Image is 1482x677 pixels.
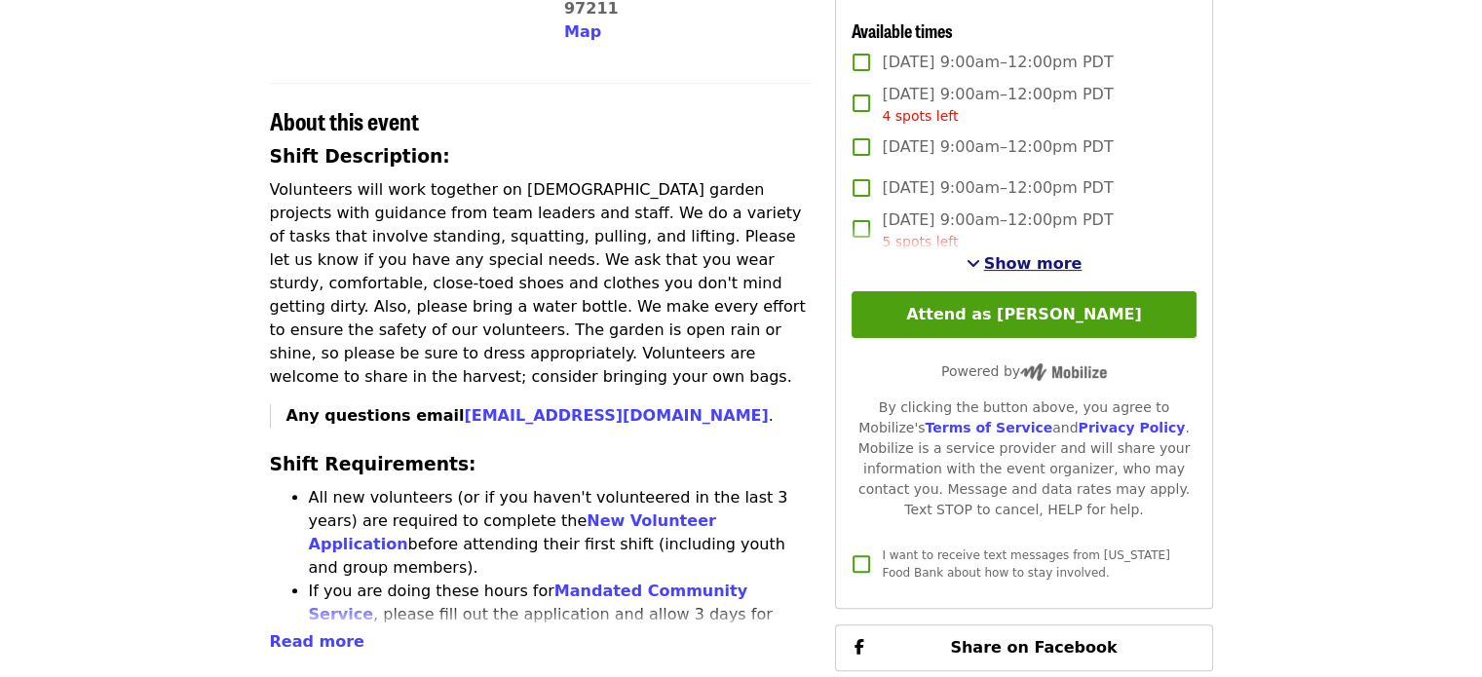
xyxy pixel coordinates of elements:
[1020,363,1107,381] img: Powered by Mobilize
[286,406,769,425] strong: Any questions email
[270,146,450,167] strong: Shift Description:
[882,208,1113,252] span: [DATE] 9:00am–12:00pm PDT
[941,363,1107,379] span: Powered by
[270,178,813,389] p: Volunteers will work together on [DEMOGRAPHIC_DATA] garden projects with guidance from team leade...
[852,397,1196,520] div: By clicking the button above, you agree to Mobilize's and . Mobilize is a service provider and wi...
[270,632,364,651] span: Read more
[309,511,716,553] a: New Volunteer Application
[270,103,419,137] span: About this event
[1078,420,1185,435] a: Privacy Policy
[882,176,1113,200] span: [DATE] 9:00am–12:00pm PDT
[984,254,1083,273] span: Show more
[925,420,1052,435] a: Terms of Service
[309,486,813,580] li: All new volunteers (or if you haven't volunteered in the last 3 years) are required to complete t...
[270,454,476,474] strong: Shift Requirements:
[882,51,1113,74] span: [DATE] 9:00am–12:00pm PDT
[882,135,1113,159] span: [DATE] 9:00am–12:00pm PDT
[882,234,958,249] span: 5 spots left
[852,291,1196,338] button: Attend as [PERSON_NAME]
[950,638,1117,657] span: Share on Facebook
[270,630,364,654] button: Read more
[967,252,1083,276] button: See more timeslots
[852,18,953,43] span: Available times
[286,404,813,428] p: .
[564,20,601,44] button: Map
[882,83,1113,127] span: [DATE] 9:00am–12:00pm PDT
[882,548,1169,580] span: I want to receive text messages from [US_STATE] Food Bank about how to stay involved.
[564,22,601,41] span: Map
[882,108,958,124] span: 4 spots left
[464,406,768,425] a: [EMAIL_ADDRESS][DOMAIN_NAME]
[835,624,1212,671] button: Share on Facebook
[309,580,813,673] li: If you are doing these hours for , please fill out the application and allow 3 days for approval....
